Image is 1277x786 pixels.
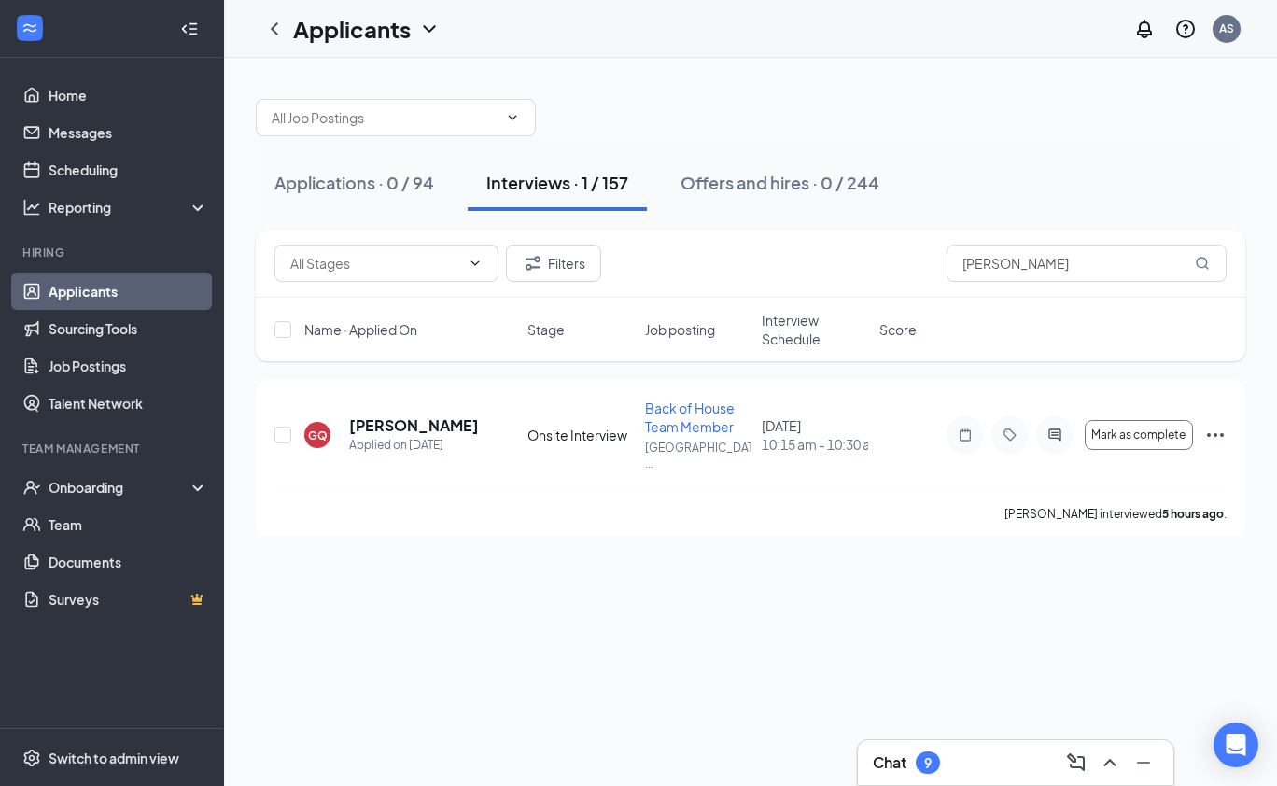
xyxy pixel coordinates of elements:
a: Home [49,77,208,114]
svg: ChevronUp [1099,751,1121,774]
a: Job Postings [49,347,208,385]
a: Talent Network [49,385,208,422]
svg: Settings [22,749,41,767]
div: Applied on [DATE] [349,436,477,455]
svg: ChevronDown [505,110,520,125]
h5: [PERSON_NAME] [349,415,477,436]
svg: QuestionInfo [1174,18,1197,40]
span: Stage [527,320,565,339]
svg: Minimize [1132,751,1155,774]
input: All Job Postings [272,107,498,128]
div: Applications · 0 / 94 [274,171,434,194]
h3: Chat [873,752,906,773]
a: Documents [49,543,208,581]
svg: WorkstreamLogo [21,19,39,37]
a: Messages [49,114,208,151]
svg: ActiveChat [1044,428,1066,442]
button: ComposeMessage [1061,748,1091,778]
div: Switch to admin view [49,749,179,767]
a: Applicants [49,273,208,310]
div: Onboarding [49,478,192,497]
div: Hiring [22,245,204,260]
svg: MagnifyingGlass [1195,256,1210,271]
span: Interview Schedule [762,311,868,348]
h1: Applicants [293,13,411,45]
div: Reporting [49,198,209,217]
p: [PERSON_NAME] interviewed . [1004,506,1227,522]
svg: ChevronDown [468,256,483,271]
button: Minimize [1129,748,1158,778]
svg: Ellipses [1204,424,1227,446]
div: AS [1219,21,1234,36]
svg: Filter [522,252,544,274]
span: Mark as complete [1091,428,1186,442]
div: 9 [924,755,932,771]
input: All Stages [290,253,460,274]
button: Mark as complete [1085,420,1193,450]
svg: Analysis [22,198,41,217]
div: Interviews · 1 / 157 [486,171,628,194]
div: Open Intercom Messenger [1214,723,1258,767]
div: [DATE] [762,416,868,454]
svg: Notifications [1133,18,1156,40]
span: Name · Applied On [304,320,417,339]
button: ChevronUp [1095,748,1125,778]
div: Team Management [22,441,204,456]
b: 5 hours ago [1162,507,1224,521]
svg: Collapse [180,20,199,38]
span: 10:15 am - 10:30 am [762,435,868,454]
p: [GEOGRAPHIC_DATA] ... [645,440,751,471]
span: Score [879,320,917,339]
svg: Tag [999,428,1021,442]
div: GQ [308,428,328,443]
div: Onsite Interview [527,426,634,444]
input: Search in interviews [947,245,1227,282]
svg: UserCheck [22,478,41,497]
span: Back of House Team Member [645,400,735,435]
a: Team [49,506,208,543]
svg: Note [954,428,976,442]
a: SurveysCrown [49,581,208,618]
svg: ChevronDown [418,18,441,40]
svg: ChevronLeft [263,18,286,40]
a: Sourcing Tools [49,310,208,347]
a: Scheduling [49,151,208,189]
div: Offers and hires · 0 / 244 [681,171,879,194]
button: Filter Filters [506,245,601,282]
svg: ComposeMessage [1065,751,1088,774]
span: Job posting [645,320,715,339]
